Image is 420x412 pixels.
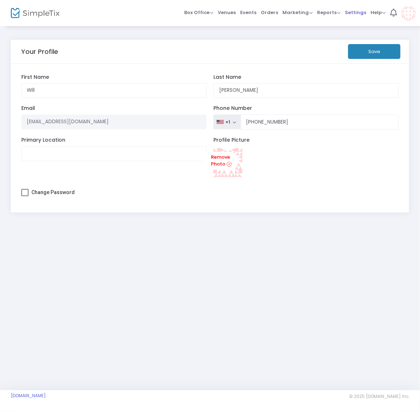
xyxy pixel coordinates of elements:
[21,74,207,81] label: First Name
[241,115,399,130] input: Phone Number
[282,9,313,16] span: Marketing
[225,119,230,125] div: +1
[240,3,256,22] span: Events
[213,148,242,177] img: 39cc1f74df3aed1fcc3b7f4f4f062956
[213,136,250,143] span: Profile Picture
[218,3,236,22] span: Venues
[317,9,341,16] span: Reports
[21,83,207,98] input: First Name
[371,9,386,16] span: Help
[21,48,58,56] h5: Your Profile
[202,152,239,170] a: Remove Photo
[213,115,241,130] button: +1
[21,137,207,143] label: Primary Location
[345,3,366,22] span: Settings
[349,394,409,399] span: © 2025 [DOMAIN_NAME] Inc.
[213,83,399,98] input: Last Name
[213,74,399,81] label: Last Name
[348,44,400,59] button: Save
[261,3,278,22] span: Orders
[213,105,399,112] label: Phone Number
[31,189,75,195] span: Change Password
[21,105,207,112] label: Email
[11,393,46,399] a: [DOMAIN_NAME]
[184,9,213,16] span: Box Office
